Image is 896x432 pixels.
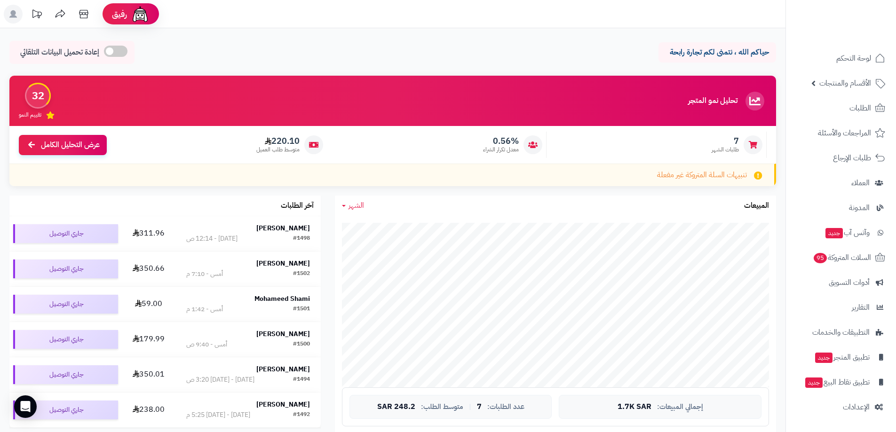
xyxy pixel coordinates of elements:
div: [DATE] - [DATE] 5:25 م [186,410,250,420]
span: 95 [814,253,827,263]
div: #1501 [293,305,310,314]
a: التقارير [792,296,890,319]
div: أمس - 9:40 ص [186,340,227,349]
span: رفيق [112,8,127,20]
span: جديد [815,353,833,363]
div: جاري التوصيل [13,365,118,384]
a: المراجعات والأسئلة [792,122,890,144]
td: 238.00 [122,393,175,427]
td: 350.66 [122,251,175,286]
span: 220.10 [256,136,300,146]
div: #1502 [293,269,310,279]
h3: تحليل نمو المتجر [688,97,737,105]
td: 311.96 [122,216,175,251]
div: #1500 [293,340,310,349]
div: جاري التوصيل [13,330,118,349]
div: جاري التوصيل [13,401,118,419]
div: [DATE] - 12:14 ص [186,234,238,243]
strong: [PERSON_NAME] [256,259,310,268]
img: logo-2.png [832,24,887,44]
span: تطبيق نقاط البيع [804,376,870,389]
a: تطبيق نقاط البيعجديد [792,371,890,393]
span: المدونة [849,201,870,214]
div: #1492 [293,410,310,420]
span: إجمالي المبيعات: [657,403,703,411]
strong: Mohameed Shami [254,294,310,304]
div: أمس - 7:10 م [186,269,223,279]
a: العملاء [792,172,890,194]
span: الشهر [349,200,364,211]
span: إعادة تحميل البيانات التلقائي [20,47,99,58]
span: جديد [805,377,823,388]
strong: [PERSON_NAME] [256,400,310,409]
td: 59.00 [122,287,175,322]
span: الأقسام والمنتجات [819,77,871,90]
span: طلبات الإرجاع [833,151,871,165]
span: التقارير [852,301,870,314]
a: الطلبات [792,97,890,119]
div: جاري التوصيل [13,295,118,314]
span: 7 [712,136,739,146]
a: المدونة [792,196,890,219]
div: جاري التوصيل [13,224,118,243]
a: السلات المتروكة95 [792,246,890,269]
h3: آخر الطلبات [281,202,314,210]
a: تحديثات المنصة [25,5,48,26]
div: [DATE] - [DATE] 3:20 ص [186,375,254,385]
a: وآتس آبجديد [792,221,890,244]
span: | [469,403,471,410]
span: التطبيقات والخدمات [812,326,870,339]
a: التطبيقات والخدمات [792,321,890,344]
span: المراجعات والأسئلة [818,126,871,140]
span: متوسط الطلب: [421,403,463,411]
span: 248.2 SAR [377,403,415,411]
a: طلبات الإرجاع [792,147,890,169]
a: الشهر [342,200,364,211]
span: عرض التحليل الكامل [41,140,100,150]
div: #1498 [293,234,310,243]
a: عرض التحليل الكامل [19,135,107,155]
span: لوحة التحكم [836,52,871,65]
div: Open Intercom Messenger [14,395,37,418]
span: معدل تكرار الشراء [483,146,519,154]
td: 179.99 [122,322,175,357]
h3: المبيعات [744,202,769,210]
span: تنبيهات السلة المتروكة غير مفعلة [657,170,747,181]
strong: [PERSON_NAME] [256,364,310,374]
span: أدوات التسويق [829,276,870,289]
div: أمس - 1:42 م [186,305,223,314]
div: جاري التوصيل [13,259,118,278]
div: #1494 [293,375,310,385]
span: جديد [825,228,843,238]
td: 350.01 [122,357,175,392]
span: طلبات الشهر [712,146,739,154]
span: 1.7K SAR [618,403,651,411]
span: عدد الطلبات: [487,403,524,411]
img: ai-face.png [131,5,150,24]
p: حياكم الله ، نتمنى لكم تجارة رابحة [666,47,769,58]
span: تقييم النمو [19,111,41,119]
strong: [PERSON_NAME] [256,223,310,233]
span: 7 [477,403,482,411]
a: أدوات التسويق [792,271,890,294]
strong: [PERSON_NAME] [256,329,310,339]
span: متوسط طلب العميل [256,146,300,154]
a: تطبيق المتجرجديد [792,346,890,369]
a: الإعدادات [792,396,890,418]
span: وآتس آب [825,226,870,239]
span: تطبيق المتجر [814,351,870,364]
span: الإعدادات [843,401,870,414]
span: 0.56% [483,136,519,146]
span: الطلبات [849,102,871,115]
span: العملاء [851,176,870,189]
a: لوحة التحكم [792,47,890,70]
span: السلات المتروكة [813,251,871,264]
